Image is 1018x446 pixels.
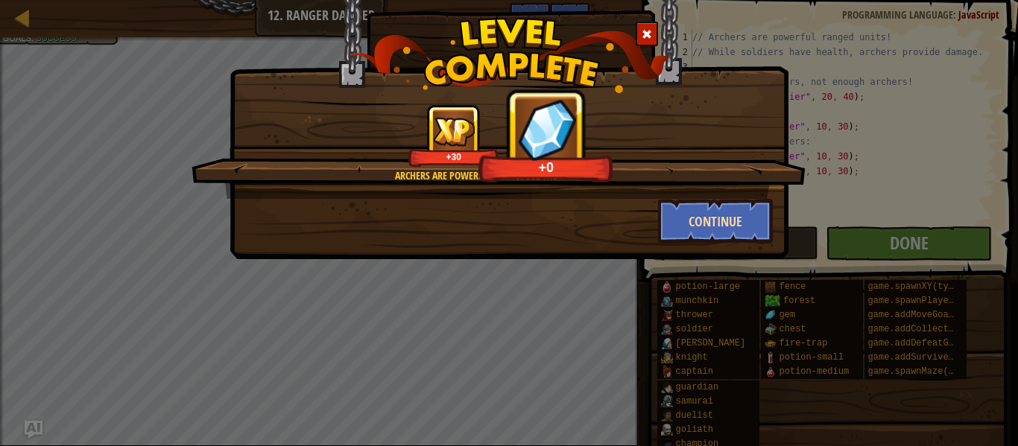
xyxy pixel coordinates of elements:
[433,117,475,146] img: reward_icon_xp.png
[658,199,774,243] button: Continue
[350,18,669,93] img: level_complete.png
[518,98,575,160] img: reward_icon_gems.png
[483,159,610,176] div: +0
[262,168,733,183] div: Archers are powerful units! Use them wisely.
[411,151,496,162] div: +30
